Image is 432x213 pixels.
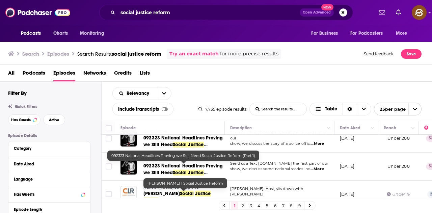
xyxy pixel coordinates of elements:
span: Toggle select row [106,163,112,169]
a: 7 [280,202,287,210]
a: 9 [296,202,303,210]
div: Sort Direction [343,103,357,115]
input: Search podcasts, credits, & more... [118,7,300,18]
span: Has Guests [11,118,31,122]
h3: Episodes [47,51,69,57]
div: Search podcasts, credits, & more... [99,5,353,20]
span: Podcasts [21,29,41,38]
button: open menu [75,27,113,40]
a: Show notifications dropdown [393,7,404,18]
span: ...More [312,197,325,202]
a: 5 [264,202,270,210]
div: Search Results: [77,51,161,57]
button: Open AdvancedNew [300,8,334,17]
span: show, we discuss some national stories inc [230,166,310,171]
span: New [321,4,333,10]
span: Social [180,191,194,196]
button: open menu [113,91,157,96]
div: Description [230,124,252,132]
span: Quick Filters [15,104,37,109]
a: 4 [255,202,262,210]
span: For Business [311,29,338,38]
span: Social Justice Reform [143,170,204,182]
button: Active [43,114,65,125]
span: [PERSON_NAME] [143,191,180,196]
span: Justice [195,191,211,196]
p: [DATE] [340,163,354,169]
div: 7,735 episode results [198,107,247,112]
a: All [8,68,15,81]
button: Choose View [309,103,371,115]
span: [PERSON_NAME] I Social Justice Reform [147,181,223,186]
div: Episode [120,124,136,132]
span: [PERSON_NAME] Law Reporter [143,185,200,190]
p: [DATE] [340,191,354,197]
span: Logged in as hey85204 [412,5,427,20]
a: Episodes [53,68,75,81]
span: Monitoring [80,29,104,38]
span: Toggle select row [106,191,112,197]
img: Podchaser - Follow, Share and Rate Podcasts [5,6,70,19]
span: for more precise results [220,50,278,58]
a: Search Results:social justice reform [77,51,161,57]
button: open menu [391,27,416,40]
span: Under 200 [387,164,410,169]
a: Credits [114,68,132,81]
div: Language [14,177,80,182]
span: Social Justice Reform [143,142,204,154]
a: 8 [288,202,295,210]
a: Charts [49,27,72,40]
span: Send us a Text [DOMAIN_NAME] the second half of our [230,130,327,140]
span: Civic Cipher [143,157,167,162]
button: Has Guests [8,114,40,125]
button: Language [14,175,85,183]
div: Episode Length [14,207,80,212]
div: Has Guests [14,192,79,197]
button: Send feedback [362,49,396,59]
span: Toggle select row [106,135,112,141]
span: 092323 National Headlines Proving we Still Need [143,135,223,148]
div: Date Aired [14,162,80,166]
span: 092323 National Headlines Proving we Still Need [143,163,223,176]
button: open menu [157,87,171,100]
a: [PERSON_NAME] Law Reporter [143,185,224,191]
span: social justice reform [112,51,161,57]
button: Show profile menu [412,5,427,20]
button: Column Actions [325,124,333,132]
span: 25 per page [374,104,406,114]
a: 3 [247,202,254,210]
div: Category [14,146,80,151]
span: Under 200 [387,136,410,141]
div: Date Aired [340,124,360,132]
a: [PERSON_NAME]SocialJusticeReform [143,190,224,204]
span: More [396,29,407,38]
span: ...More [310,141,324,147]
span: [PERSON_NAME], Host, sits down with [PERSON_NAME] [230,186,303,196]
button: Column Actions [409,124,417,132]
button: open menu [374,103,422,115]
h3: Search [22,51,39,57]
span: Active [49,118,59,122]
button: Date Aired [14,160,85,168]
span: show, we discuss the story of a police offic [230,141,310,146]
h2: Choose List sort [112,87,171,100]
img: User Profile [412,5,427,20]
div: Under 1k [387,191,410,197]
a: Try an exact match [169,50,219,58]
span: graduate [PERSON_NAME], as she explains [230,197,312,202]
a: 1 [231,202,238,210]
button: open menu [346,27,393,40]
button: open menu [306,27,346,40]
a: 6 [272,202,278,210]
button: Category [14,144,85,153]
a: Podcasts [23,68,45,81]
a: Networks [83,68,106,81]
span: Lists [140,68,150,81]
